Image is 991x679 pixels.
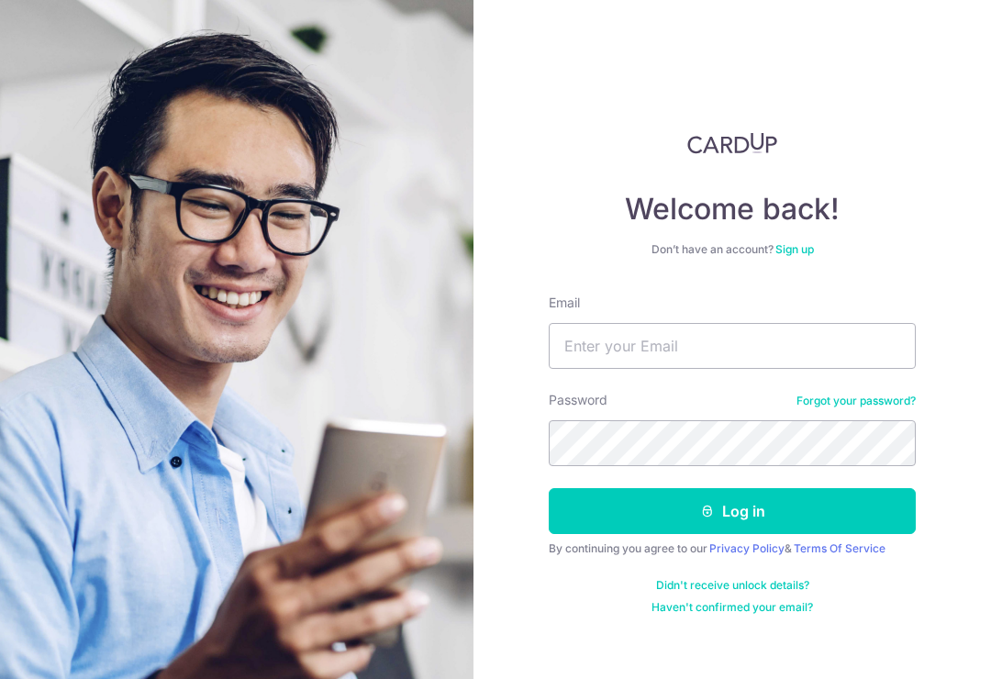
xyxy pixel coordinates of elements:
[687,132,777,154] img: CardUp Logo
[549,323,916,369] input: Enter your Email
[775,242,814,256] a: Sign up
[794,541,885,555] a: Terms Of Service
[656,578,809,593] a: Didn't receive unlock details?
[549,391,607,409] label: Password
[709,541,785,555] a: Privacy Policy
[549,488,916,534] button: Log in
[549,242,916,257] div: Don’t have an account?
[549,294,580,312] label: Email
[651,600,813,615] a: Haven't confirmed your email?
[796,394,916,408] a: Forgot your password?
[549,191,916,228] h4: Welcome back!
[549,541,916,556] div: By continuing you agree to our &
